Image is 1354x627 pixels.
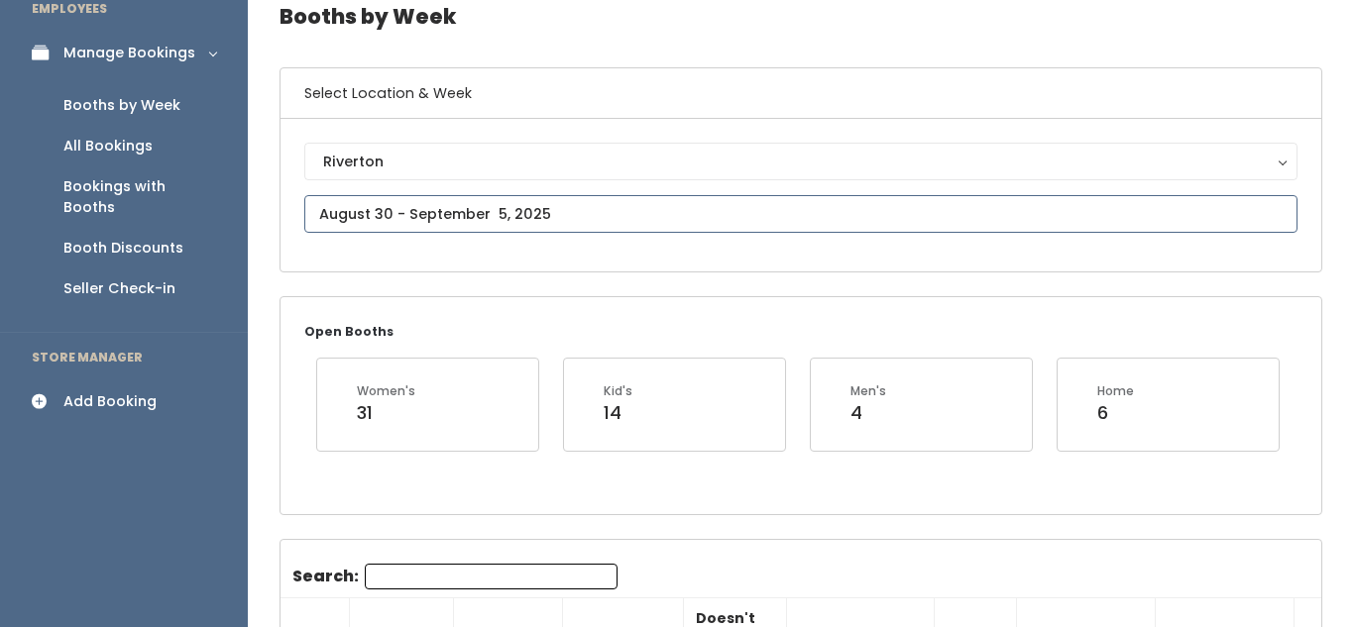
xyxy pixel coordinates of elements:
div: 4 [850,400,886,426]
div: Men's [850,382,886,400]
div: Riverton [323,151,1279,172]
div: Manage Bookings [63,43,195,63]
div: Women's [357,382,415,400]
div: Add Booking [63,391,157,412]
label: Search: [292,564,618,589]
div: 31 [357,400,415,426]
input: August 30 - September 5, 2025 [304,195,1298,233]
div: 6 [1097,400,1134,426]
div: Home [1097,382,1134,400]
div: Kid's [604,382,632,400]
div: All Bookings [63,136,153,157]
div: Booths by Week [63,95,180,116]
div: Booth Discounts [63,238,183,259]
small: Open Booths [304,323,394,340]
div: Bookings with Booths [63,176,216,218]
button: Riverton [304,143,1298,180]
h6: Select Location & Week [281,68,1321,119]
input: Search: [365,564,618,589]
div: Seller Check-in [63,278,175,299]
div: 14 [604,400,632,426]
